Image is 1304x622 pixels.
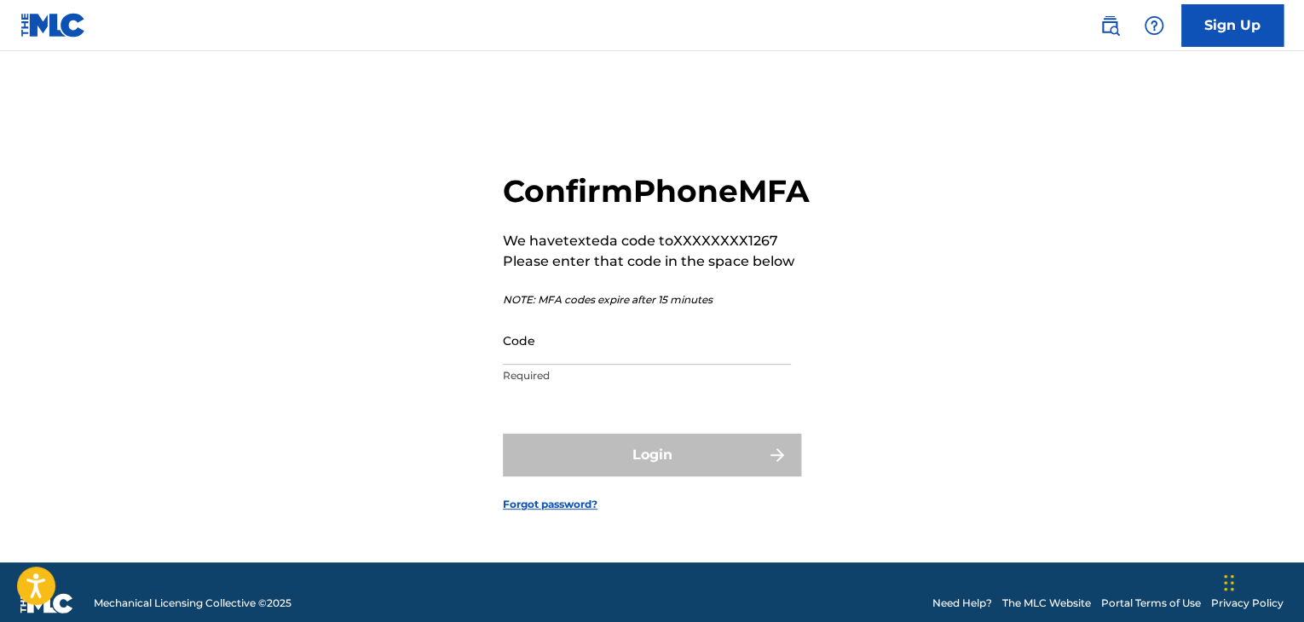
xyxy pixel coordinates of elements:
[94,596,291,611] span: Mechanical Licensing Collective © 2025
[503,231,810,251] p: We have texted a code to XXXXXXXX1267
[20,13,86,37] img: MLC Logo
[1224,557,1234,608] div: Drag
[932,596,992,611] a: Need Help?
[1099,15,1120,36] img: search
[1181,4,1284,47] a: Sign Up
[503,172,810,210] h2: Confirm Phone MFA
[1093,9,1127,43] a: Public Search
[1211,596,1284,611] a: Privacy Policy
[1002,596,1091,611] a: The MLC Website
[1137,9,1171,43] div: Help
[20,593,73,613] img: logo
[1219,540,1304,622] iframe: Chat Widget
[503,368,791,383] p: Required
[503,251,810,272] p: Please enter that code in the space below
[503,292,810,308] p: NOTE: MFA codes expire after 15 minutes
[1101,596,1201,611] a: Portal Terms of Use
[1144,15,1164,36] img: help
[503,497,597,512] a: Forgot password?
